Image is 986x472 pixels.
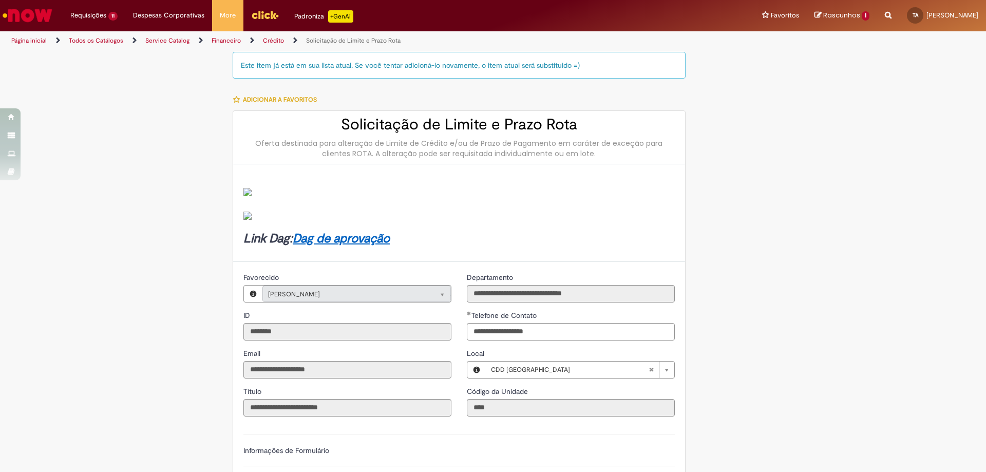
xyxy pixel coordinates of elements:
[244,286,262,302] button: Favorecido, Visualizar este registro Tawane De Almeida
[145,36,189,45] a: Service Catalog
[467,272,515,282] label: Somente leitura - Departamento
[268,286,425,303] span: [PERSON_NAME]
[243,116,675,133] h2: Solicitação de Limite e Prazo Rota
[243,399,451,417] input: Título
[243,273,281,282] span: Somente leitura - Favorecido
[771,10,799,21] span: Favoritos
[467,311,471,315] span: Obrigatório Preenchido
[243,311,252,320] span: Somente leitura - ID
[69,36,123,45] a: Todos os Catálogos
[814,11,869,21] a: Rascunhos
[486,362,674,378] a: CDD [GEOGRAPHIC_DATA]Limpar campo Local
[263,36,284,45] a: Crédito
[243,361,451,379] input: Email
[306,36,401,45] a: Solicitação de Limite e Prazo Rota
[643,362,659,378] abbr: Limpar campo Local
[1,5,54,26] img: ServiceNow
[243,348,262,358] label: Somente leitura - Email
[243,323,451,341] input: ID
[467,387,530,396] span: Somente leitura - Código da Unidade
[243,212,252,220] img: sys_attachment.do
[491,362,649,378] span: CDD [GEOGRAPHIC_DATA]
[243,349,262,358] span: Somente leitura - Email
[212,36,241,45] a: Financeiro
[11,36,47,45] a: Página inicial
[8,31,650,50] ul: Trilhas de página
[243,96,317,104] span: Adicionar a Favoritos
[294,10,353,23] div: Padroniza
[243,138,675,159] div: Oferta destinada para alteração de Limite de Crédito e/ou de Prazo de Pagamento em caráter de exc...
[467,323,675,341] input: Telefone de Contato
[220,10,236,21] span: More
[926,11,978,20] span: [PERSON_NAME]
[467,285,675,303] input: Departamento
[243,310,252,320] label: Somente leitura - ID
[243,188,252,196] img: sys_attachment.do
[251,7,279,23] img: click_logo_yellow_360x200.png
[328,10,353,23] p: +GenAi
[233,52,686,79] div: Este item já está em sua lista atual. Se você tentar adicioná-lo novamente, o item atual será sub...
[467,362,486,378] button: Local, Visualizar este registro CDD Curitiba
[243,231,390,247] strong: Link Dag:
[913,12,918,18] span: TA
[243,387,263,396] span: Somente leitura - Título
[467,386,530,397] label: Somente leitura - Código da Unidade
[262,286,451,302] a: [PERSON_NAME]Limpar campo Favorecido
[293,231,390,247] a: Dag de aprovação
[471,311,539,320] span: Telefone de Contato
[823,10,860,20] span: Rascunhos
[243,386,263,397] label: Somente leitura - Título
[467,273,515,282] span: Somente leitura - Departamento
[467,349,486,358] span: Local
[862,11,869,21] span: 1
[133,10,204,21] span: Despesas Corporativas
[243,446,329,455] label: Informações de Formulário
[467,399,675,417] input: Código da Unidade
[70,10,106,21] span: Requisições
[108,12,118,21] span: 11
[233,89,323,110] button: Adicionar a Favoritos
